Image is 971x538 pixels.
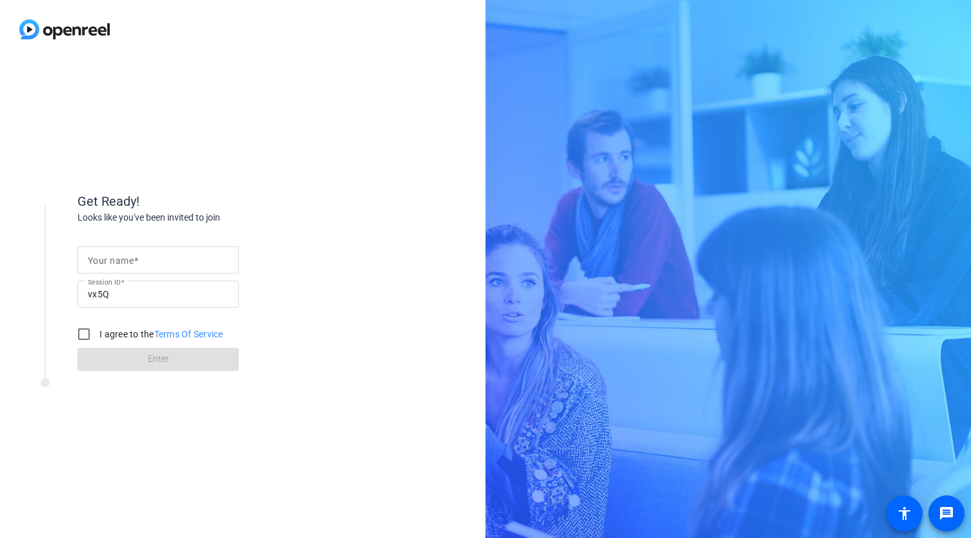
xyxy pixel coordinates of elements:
mat-icon: message [939,506,954,521]
mat-label: Your name [88,255,134,266]
a: Terms Of Service [154,329,223,339]
mat-icon: accessibility [897,506,912,521]
label: I agree to the [97,328,223,341]
mat-label: Session ID [88,278,121,286]
div: Get Ready! [77,192,336,211]
div: Looks like you've been invited to join [77,211,336,224]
